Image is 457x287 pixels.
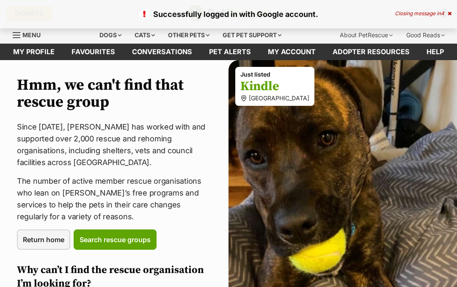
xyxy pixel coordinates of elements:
a: Pet alerts [201,44,259,60]
a: Return home [17,229,70,250]
h1: Hmm, we can't find that rescue group [17,77,212,111]
span: 4 [441,10,444,17]
p: The number of active member rescue organisations who lean on [PERSON_NAME]’s free programs and se... [17,175,212,223]
h2: Just listed [240,70,309,79]
span: Menu [22,31,41,39]
a: conversations [124,44,201,60]
div: Other pets [162,27,215,44]
a: Menu [13,27,47,42]
div: Good Reads [400,27,451,44]
span: Return home [23,235,64,245]
a: Favourites [63,44,124,60]
div: Cats [129,27,161,44]
div: Dogs [94,27,127,44]
a: Search rescue groups [74,229,157,250]
div: Closing message in [395,11,451,17]
a: Just listed Kindle [GEOGRAPHIC_DATA] [235,67,314,106]
a: My account [259,44,324,60]
span: Search rescue groups [80,235,151,245]
p: Since [DATE], [PERSON_NAME] has worked with and supported over 2,000 rescue and rehoming organisa... [17,121,212,168]
div: About PetRescue [334,27,399,44]
a: My profile [5,44,63,60]
a: Help [418,44,452,60]
span: [GEOGRAPHIC_DATA] [240,94,309,102]
p: Successfully logged in with Google account. [8,8,449,20]
a: Adopter resources [324,44,418,60]
span: Kindle [240,79,309,94]
div: Get pet support [217,27,287,44]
